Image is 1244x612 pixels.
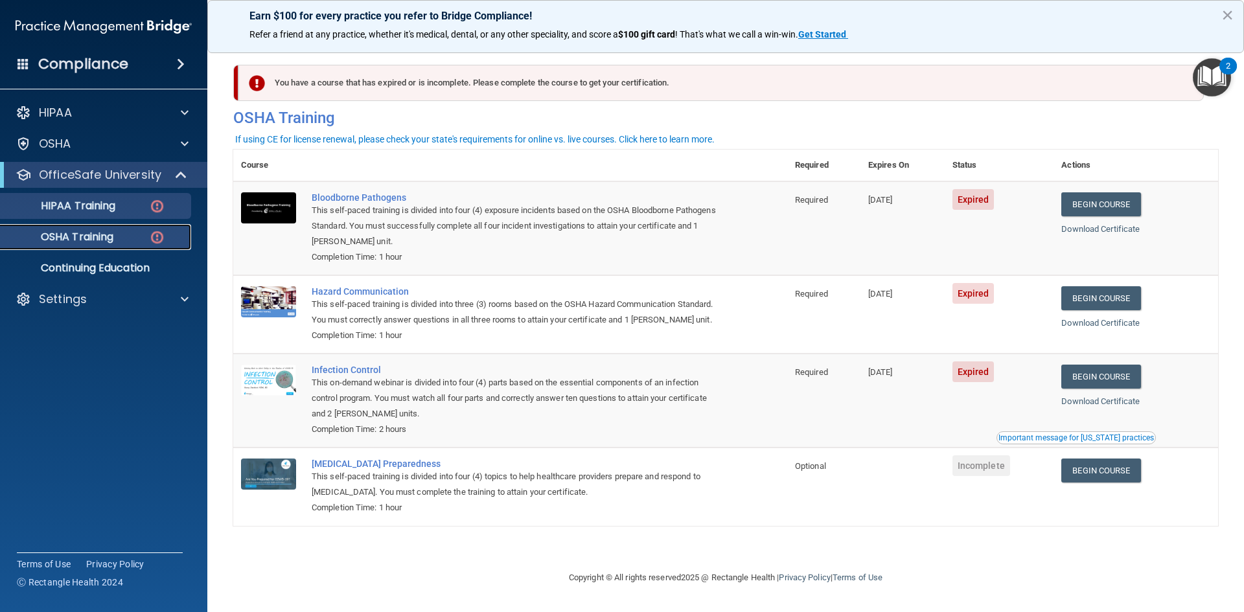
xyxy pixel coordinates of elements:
p: OfficeSafe University [39,167,161,183]
div: This on-demand webinar is divided into four (4) parts based on the essential components of an inf... [312,375,722,422]
p: HIPAA Training [8,199,115,212]
h4: OSHA Training [233,109,1218,127]
strong: $100 gift card [618,29,675,40]
a: Bloodborne Pathogens [312,192,722,203]
a: Infection Control [312,365,722,375]
span: [DATE] [868,195,893,205]
p: Continuing Education [8,262,185,275]
a: Terms of Use [833,572,882,582]
a: Download Certificate [1061,318,1140,328]
a: Privacy Policy [86,558,144,571]
button: Open Resource Center, 2 new notifications [1193,58,1231,96]
h4: Compliance [38,55,128,73]
a: Download Certificate [1061,224,1140,234]
div: Completion Time: 1 hour [312,500,722,516]
div: This self-paced training is divided into four (4) exposure incidents based on the OSHA Bloodborne... [312,203,722,249]
span: Ⓒ Rectangle Health 2024 [17,576,123,589]
th: Status [945,150,1054,181]
div: 2 [1226,66,1230,83]
div: If using CE for license renewal, please check your state's requirements for online vs. live cours... [235,135,715,144]
a: Get Started [798,29,848,40]
span: [DATE] [868,289,893,299]
p: HIPAA [39,105,72,120]
a: Hazard Communication [312,286,722,297]
p: Settings [39,291,87,307]
span: Required [795,195,828,205]
span: Expired [952,189,995,210]
a: Begin Course [1061,286,1140,310]
button: If using CE for license renewal, please check your state's requirements for online vs. live cours... [233,133,717,146]
div: Completion Time: 1 hour [312,328,722,343]
p: OSHA Training [8,231,113,244]
a: OfficeSafe University [16,167,188,183]
th: Course [233,150,304,181]
button: Read this if you are a dental practitioner in the state of CA [996,431,1156,444]
span: ! That's what we call a win-win. [675,29,798,40]
a: HIPAA [16,105,189,120]
a: Begin Course [1061,459,1140,482]
a: [MEDICAL_DATA] Preparedness [312,459,722,469]
div: This self-paced training is divided into three (3) rooms based on the OSHA Hazard Communication S... [312,297,722,328]
a: Terms of Use [17,558,71,571]
span: Required [795,367,828,377]
a: Begin Course [1061,365,1140,389]
strong: Get Started [798,29,846,40]
span: [DATE] [868,367,893,377]
button: Close [1221,5,1234,25]
span: Expired [952,361,995,382]
a: Download Certificate [1061,396,1140,406]
span: Optional [795,461,826,471]
th: Actions [1054,150,1218,181]
img: danger-circle.6113f641.png [149,229,165,245]
span: Refer a friend at any practice, whether it's medical, dental, or any other speciality, and score a [249,29,618,40]
div: You have a course that has expired or is incomplete. Please complete the course to get your certi... [238,65,1204,101]
div: This self-paced training is divided into four (4) topics to help healthcare providers prepare and... [312,469,722,500]
a: Begin Course [1061,192,1140,216]
div: Completion Time: 2 hours [312,422,722,437]
a: Settings [16,291,189,307]
div: Completion Time: 1 hour [312,249,722,265]
a: Privacy Policy [779,572,830,582]
span: Incomplete [952,455,1010,476]
a: OSHA [16,136,189,152]
p: Earn $100 for every practice you refer to Bridge Compliance! [249,10,1202,22]
div: Copyright © All rights reserved 2025 @ Rectangle Health | | [489,557,962,598]
div: Important message for [US_STATE] practices [998,434,1154,442]
p: OSHA [39,136,71,152]
th: Expires On [860,150,945,181]
th: Required [787,150,860,181]
img: exclamation-circle-solid-danger.72ef9ffc.png [249,75,265,91]
span: Required [795,289,828,299]
span: Expired [952,283,995,304]
img: danger-circle.6113f641.png [149,198,165,214]
img: PMB logo [16,14,192,40]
